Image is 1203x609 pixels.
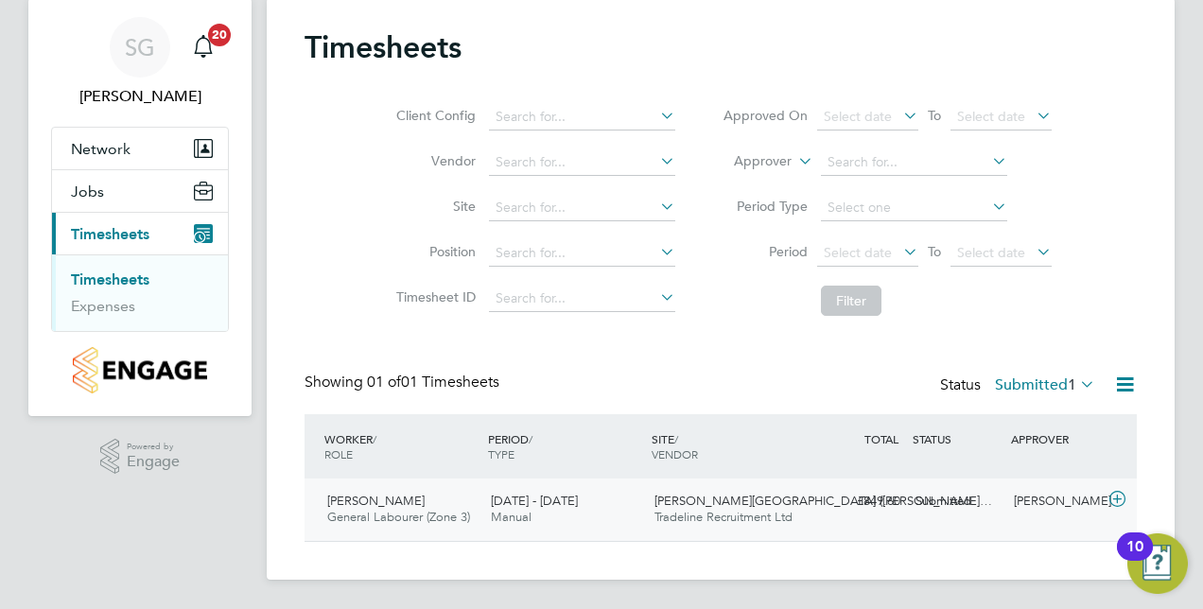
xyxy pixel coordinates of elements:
input: Search for... [489,149,675,176]
button: Jobs [52,170,228,212]
span: SG [125,35,155,60]
button: Network [52,128,228,169]
input: Search for... [489,286,675,312]
input: Search for... [489,195,675,221]
div: Timesheets [52,254,228,331]
span: / [373,431,376,446]
button: Open Resource Center, 10 new notifications [1127,533,1188,594]
a: Timesheets [71,270,149,288]
label: Site [391,198,476,215]
button: Timesheets [52,213,228,254]
button: Filter [821,286,881,316]
div: SITE [647,422,811,471]
span: To [922,239,947,264]
input: Select one [821,195,1007,221]
label: Submitted [995,375,1095,394]
div: Submitted [908,486,1006,517]
span: Jobs [71,183,104,200]
label: Timesheet ID [391,288,476,305]
div: [PERSON_NAME] [1006,486,1105,517]
label: Position [391,243,476,260]
label: Period [723,243,808,260]
span: [DATE] - [DATE] [491,493,578,509]
span: ROLE [324,446,353,461]
img: countryside-properties-logo-retina.png [73,347,206,393]
label: Approver [706,152,792,171]
span: Sam Green [51,85,229,108]
a: 20 [184,17,222,78]
span: Select date [957,244,1025,261]
span: Powered by [127,439,180,455]
span: TOTAL [864,431,898,446]
div: 10 [1126,547,1143,571]
span: / [529,431,532,446]
div: STATUS [908,422,1006,456]
span: Manual [491,509,532,525]
a: Expenses [71,297,135,315]
a: Powered byEngage [100,439,181,475]
a: Go to home page [51,347,229,393]
span: 01 of [367,373,401,391]
label: Vendor [391,152,476,169]
a: SG[PERSON_NAME] [51,17,229,108]
input: Search for... [489,104,675,130]
h2: Timesheets [305,28,462,66]
input: Search for... [489,240,675,267]
span: Timesheets [71,225,149,243]
span: 1 [1068,375,1076,394]
span: Tradeline Recruitment Ltd [654,509,793,525]
span: Select date [957,108,1025,125]
span: 20 [208,24,231,46]
span: 01 Timesheets [367,373,499,391]
span: [PERSON_NAME] [327,493,425,509]
label: Period Type [723,198,808,215]
div: Showing [305,373,503,392]
div: Status [940,373,1099,399]
span: General Labourer (Zone 3) [327,509,470,525]
span: TYPE [488,446,514,461]
input: Search for... [821,149,1007,176]
span: Select date [824,108,892,125]
span: Engage [127,454,180,470]
span: Network [71,140,131,158]
span: To [922,103,947,128]
label: Approved On [723,107,808,124]
span: Select date [824,244,892,261]
span: [PERSON_NAME][GEOGRAPHIC_DATA] ([PERSON_NAME]… [654,493,992,509]
div: PERIOD [483,422,647,471]
label: Client Config [391,107,476,124]
span: VENDOR [652,446,698,461]
div: WORKER [320,422,483,471]
div: £849.60 [810,486,908,517]
div: APPROVER [1006,422,1105,456]
span: / [674,431,678,446]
